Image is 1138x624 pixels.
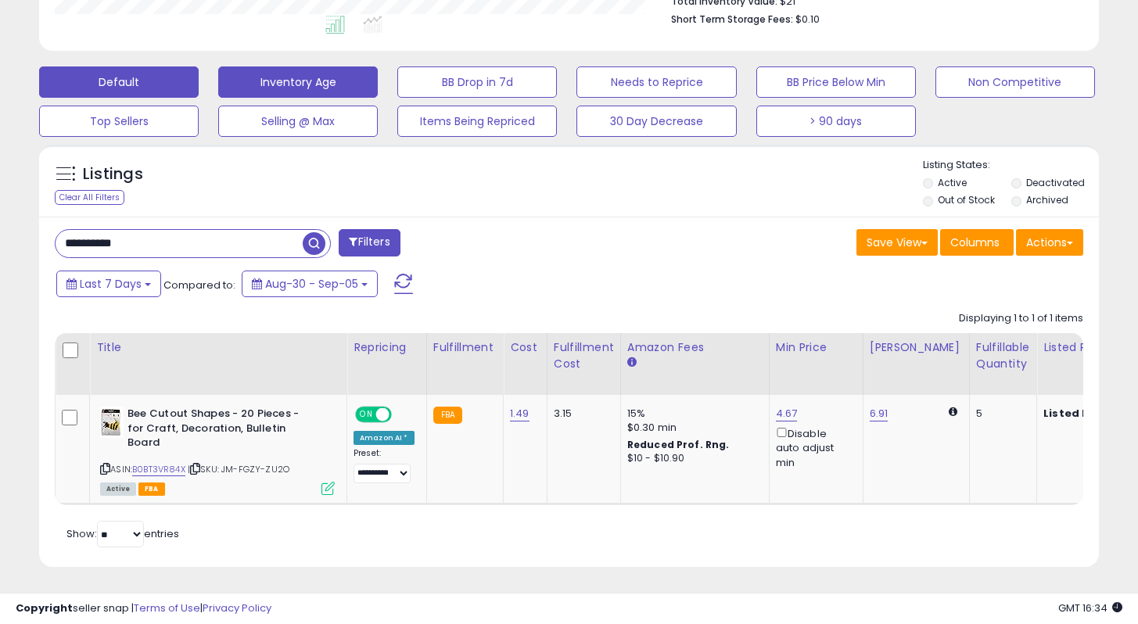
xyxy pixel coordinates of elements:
[16,601,73,615] strong: Copyright
[627,356,637,370] small: Amazon Fees.
[354,448,415,483] div: Preset:
[1016,229,1083,256] button: Actions
[127,407,318,454] b: Bee Cutout Shapes - 20 Pieces - for Craft, Decoration, Bulletin Board
[39,66,199,98] button: Default
[671,13,793,26] b: Short Term Storage Fees:
[1026,176,1085,189] label: Deactivated
[433,339,497,356] div: Fulfillment
[795,12,820,27] span: $0.10
[776,406,798,421] a: 4.67
[339,229,400,256] button: Filters
[203,601,271,615] a: Privacy Policy
[510,406,530,421] a: 1.49
[96,339,340,356] div: Title
[354,431,415,445] div: Amazon AI *
[433,407,462,424] small: FBA
[138,482,165,496] span: FBA
[776,339,856,356] div: Min Price
[218,66,378,98] button: Inventory Age
[976,407,1025,421] div: 5
[390,408,415,421] span: OFF
[1043,406,1115,421] b: Listed Price:
[554,339,614,372] div: Fulfillment Cost
[870,339,963,356] div: [PERSON_NAME]
[100,407,124,438] img: 41BJGWpO-AL._SL40_.jpg
[554,407,608,421] div: 3.15
[510,339,540,356] div: Cost
[627,438,730,451] b: Reduced Prof. Rng.
[354,339,420,356] div: Repricing
[938,193,995,206] label: Out of Stock
[1026,193,1068,206] label: Archived
[134,601,200,615] a: Terms of Use
[923,158,1099,173] p: Listing States:
[627,452,757,465] div: $10 - $10.90
[1058,601,1122,615] span: 2025-09-13 16:34 GMT
[163,278,235,292] span: Compared to:
[55,190,124,205] div: Clear All Filters
[56,271,161,297] button: Last 7 Days
[938,176,967,189] label: Active
[66,526,179,541] span: Show: entries
[242,271,378,297] button: Aug-30 - Sep-05
[132,463,185,476] a: B0BT3VR84X
[856,229,938,256] button: Save View
[16,601,271,616] div: seller snap | |
[357,408,376,421] span: ON
[627,421,757,435] div: $0.30 min
[576,106,736,137] button: 30 Day Decrease
[756,66,916,98] button: BB Price Below Min
[83,163,143,185] h5: Listings
[100,482,136,496] span: All listings currently available for purchase on Amazon
[935,66,1095,98] button: Non Competitive
[397,106,557,137] button: Items Being Repriced
[397,66,557,98] button: BB Drop in 7d
[188,463,289,475] span: | SKU: JM-FGZY-ZU2O
[218,106,378,137] button: Selling @ Max
[100,407,335,493] div: ASIN:
[627,407,757,421] div: 15%
[959,311,1083,326] div: Displaying 1 to 1 of 1 items
[576,66,736,98] button: Needs to Reprice
[950,235,1000,250] span: Columns
[39,106,199,137] button: Top Sellers
[870,406,889,421] a: 6.91
[940,229,1014,256] button: Columns
[756,106,916,137] button: > 90 days
[265,276,358,292] span: Aug-30 - Sep-05
[80,276,142,292] span: Last 7 Days
[627,339,763,356] div: Amazon Fees
[976,339,1030,372] div: Fulfillable Quantity
[776,425,851,470] div: Disable auto adjust min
